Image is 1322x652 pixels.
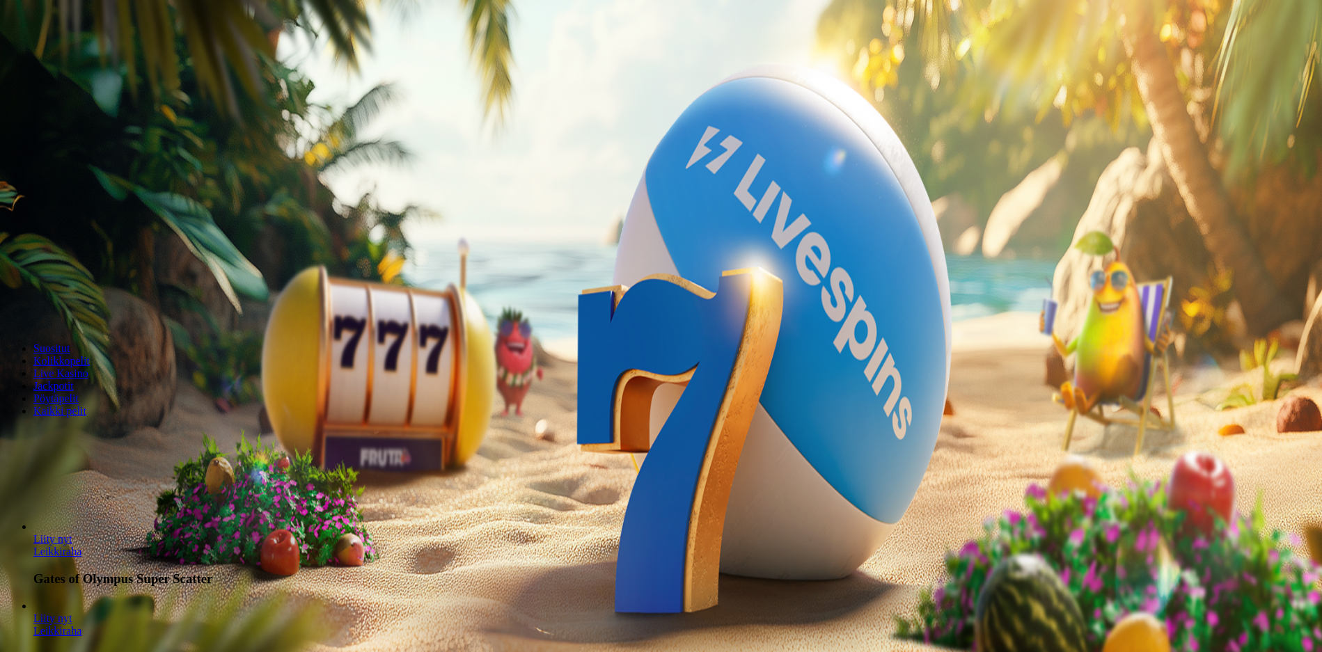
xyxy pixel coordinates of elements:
[6,319,1316,418] nav: Lobby
[33,520,1316,587] article: Gates of Olympus Super Scatter
[33,355,90,367] a: Kolikkopelit
[6,319,1316,443] header: Lobby
[33,367,88,379] a: Live Kasino
[33,380,74,392] a: Jackpotit
[33,612,72,624] span: Liity nyt
[33,392,79,404] a: Pöytäpelit
[33,533,72,545] a: Gates of Olympus Super Scatter
[33,342,70,354] a: Suositut
[33,571,1316,587] h3: Gates of Olympus Super Scatter
[33,533,72,545] span: Liity nyt
[33,612,72,624] a: Rad Maxx
[33,625,81,637] a: Rad Maxx
[33,546,81,557] a: Gates of Olympus Super Scatter
[33,405,86,417] a: Kaikki pelit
